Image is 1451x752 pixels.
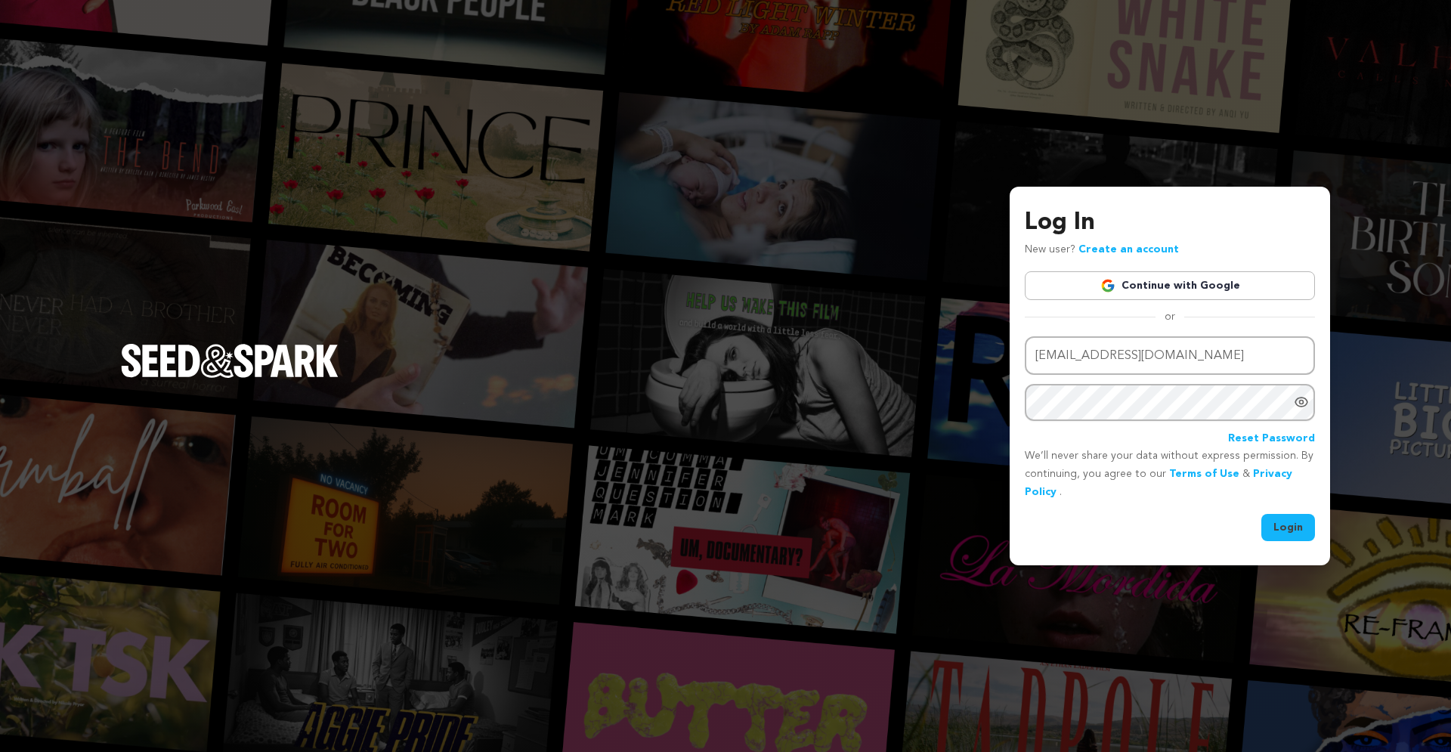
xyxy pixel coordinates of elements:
[1025,241,1179,259] p: New user?
[1078,244,1179,255] a: Create an account
[1294,395,1309,410] a: Show password as plain text. Warning: this will display your password on the screen.
[1100,278,1115,293] img: Google logo
[1025,271,1315,300] a: Continue with Google
[121,344,339,377] img: Seed&Spark Logo
[1025,469,1292,497] a: Privacy Policy
[1025,447,1315,501] p: We’ll never share your data without express permission. By continuing, you agree to our & .
[1228,430,1315,448] a: Reset Password
[1025,205,1315,241] h3: Log In
[1025,336,1315,375] input: Email address
[1169,469,1239,479] a: Terms of Use
[1261,514,1315,541] button: Login
[1156,309,1184,324] span: or
[121,344,339,407] a: Seed&Spark Homepage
